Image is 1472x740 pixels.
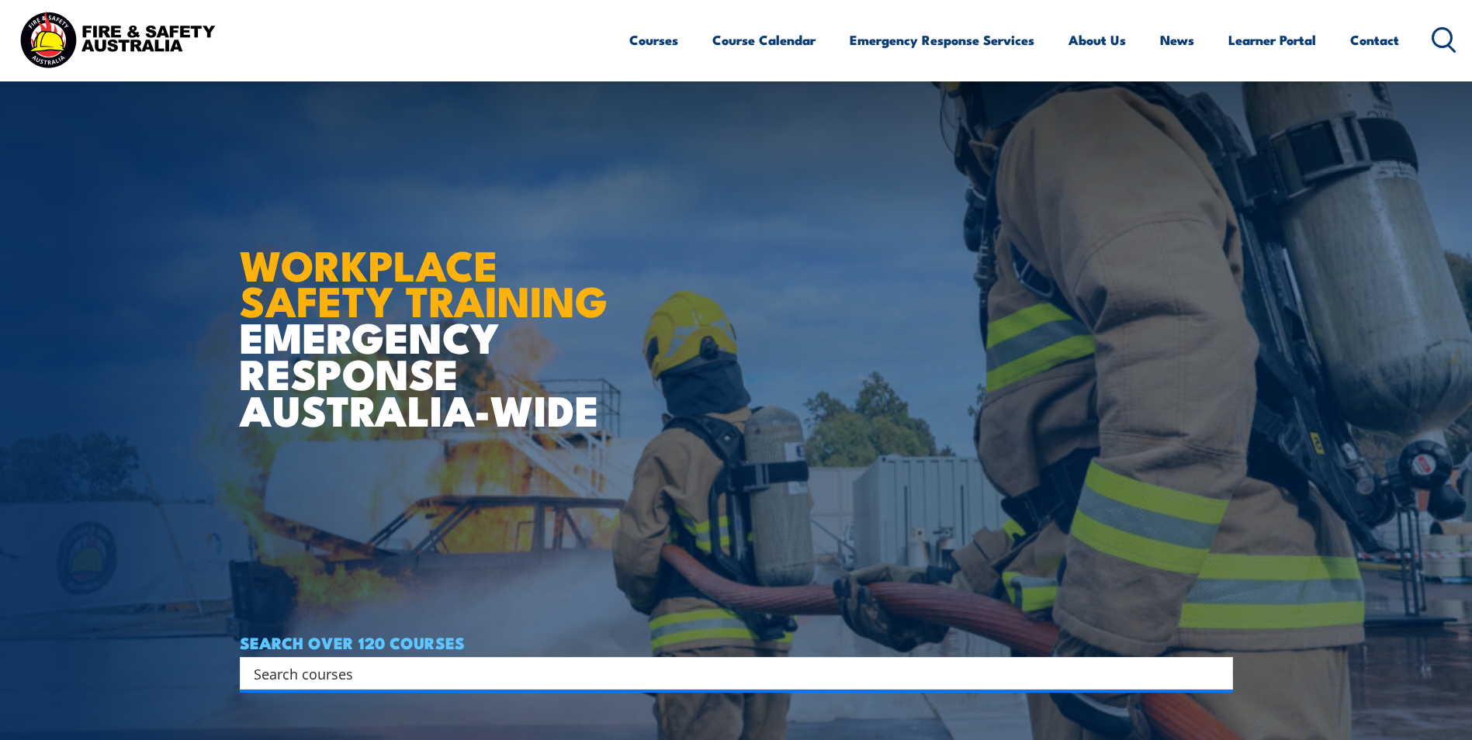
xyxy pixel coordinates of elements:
a: Courses [629,19,678,61]
a: Emergency Response Services [850,19,1034,61]
button: Search magnifier button [1206,662,1228,684]
a: Learner Portal [1228,19,1316,61]
a: Course Calendar [712,19,816,61]
a: About Us [1068,19,1126,61]
strong: WORKPLACE SAFETY TRAINING [240,231,608,332]
a: Contact [1350,19,1399,61]
input: Search input [254,662,1199,685]
form: Search form [257,662,1202,684]
h4: SEARCH OVER 120 COURSES [240,634,1233,651]
a: News [1160,19,1194,61]
h1: EMERGENCY RESPONSE AUSTRALIA-WIDE [240,207,619,427]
